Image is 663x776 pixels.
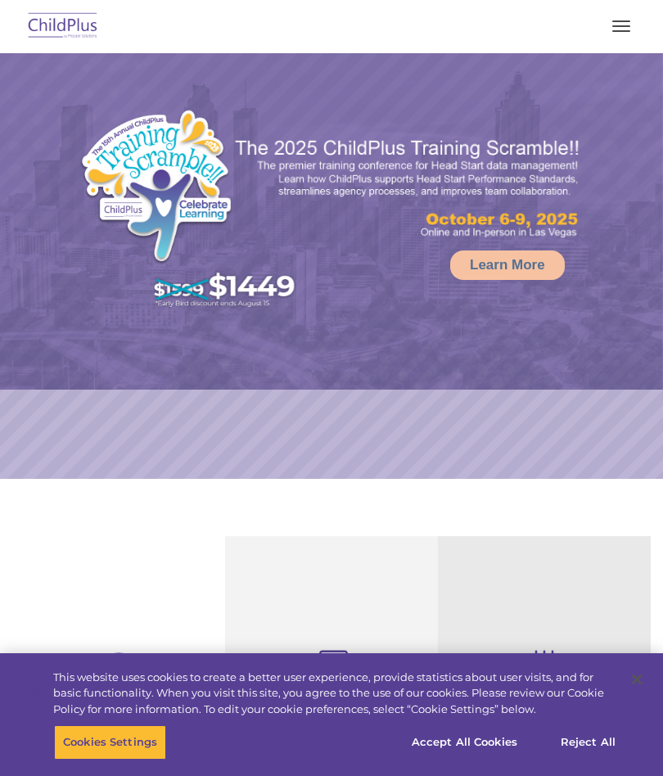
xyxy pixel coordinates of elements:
[54,725,166,760] button: Cookies Settings
[537,725,639,760] button: Reject All
[450,250,565,280] a: Learn More
[25,7,101,46] img: ChildPlus by Procare Solutions
[403,725,526,760] button: Accept All Cookies
[619,661,655,697] button: Close
[53,670,617,718] div: This website uses cookies to create a better user experience, provide statistics about user visit...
